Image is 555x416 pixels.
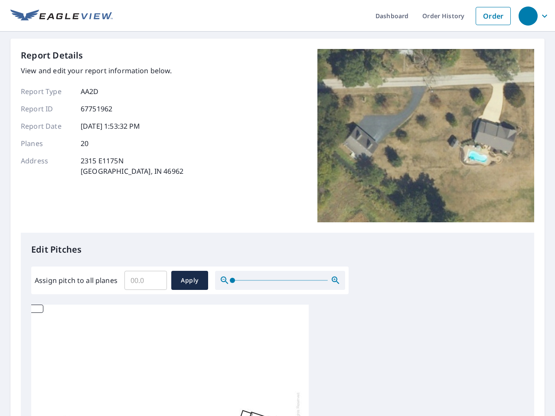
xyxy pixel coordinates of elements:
input: 00.0 [124,268,167,292]
a: Order [476,7,511,25]
p: View and edit your report information below. [21,65,183,76]
button: Apply [171,271,208,290]
p: Report Type [21,86,73,97]
span: Apply [178,275,201,286]
p: Report Date [21,121,73,131]
p: 20 [81,138,88,149]
img: EV Logo [10,10,113,23]
p: 67751962 [81,104,112,114]
p: [DATE] 1:53:32 PM [81,121,140,131]
img: Top image [317,49,534,222]
label: Assign pitch to all planes [35,275,118,286]
p: AA2D [81,86,99,97]
p: Address [21,156,73,176]
p: Report Details [21,49,83,62]
p: 2315 E1175N [GEOGRAPHIC_DATA], IN 46962 [81,156,183,176]
p: Report ID [21,104,73,114]
p: Planes [21,138,73,149]
p: Edit Pitches [31,243,524,256]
